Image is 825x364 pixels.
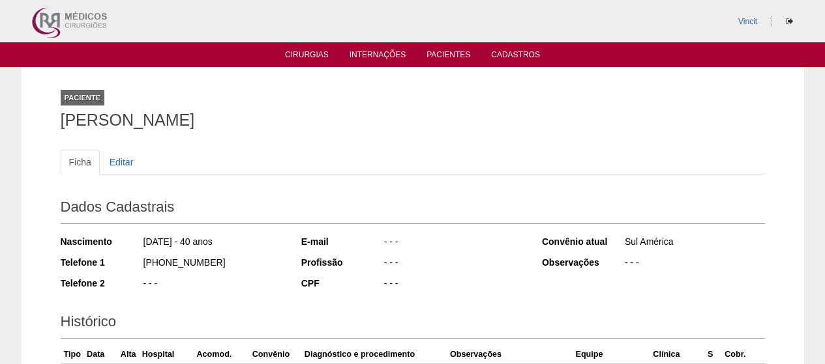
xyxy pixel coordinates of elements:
[142,235,284,251] div: [DATE] - 40 anos
[142,256,284,272] div: [PHONE_NUMBER]
[623,256,765,272] div: - - -
[705,345,722,364] th: S
[84,345,117,364] th: Data
[250,345,302,364] th: Convênio
[61,345,85,364] th: Tipo
[491,50,540,63] a: Cadastros
[573,345,651,364] th: Equipe
[650,345,705,364] th: Clínica
[542,256,623,269] div: Observações
[61,194,765,224] h2: Dados Cadastrais
[285,50,329,63] a: Cirurgias
[301,256,383,269] div: Profissão
[447,345,573,364] th: Observações
[61,150,100,175] a: Ficha
[427,50,470,63] a: Pacientes
[117,345,140,364] th: Alta
[61,235,142,248] div: Nascimento
[738,17,757,26] a: Vincit
[350,50,406,63] a: Internações
[61,256,142,269] div: Telefone 1
[301,235,383,248] div: E-mail
[542,235,623,248] div: Convênio atual
[786,18,793,25] i: Sair
[302,345,447,364] th: Diagnóstico e procedimento
[61,309,765,339] h2: Histórico
[101,150,142,175] a: Editar
[383,256,524,272] div: - - -
[61,112,765,128] h1: [PERSON_NAME]
[383,277,524,293] div: - - -
[301,277,383,290] div: CPF
[140,345,194,364] th: Hospital
[142,277,284,293] div: - - -
[61,277,142,290] div: Telefone 2
[194,345,249,364] th: Acomod.
[623,235,765,251] div: Sul América
[722,345,750,364] th: Cobr.
[61,90,105,105] div: Paciente
[383,235,524,251] div: - - -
